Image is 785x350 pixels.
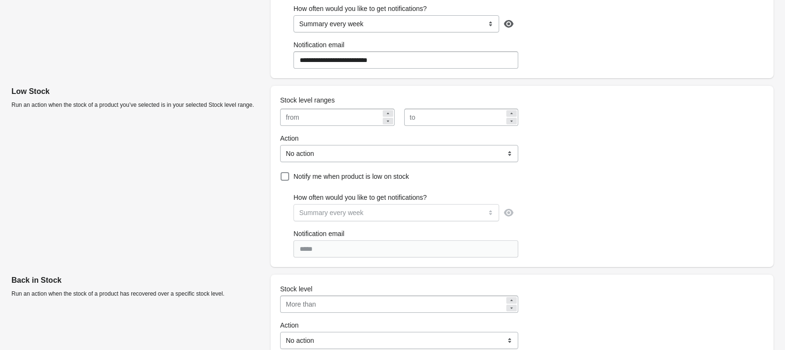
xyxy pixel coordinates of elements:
span: Notification email [293,230,345,237]
span: Stock level [280,285,313,293]
p: Run an action when the stock of a product has recovered over a specific stock level. [11,290,263,298]
div: More than [286,299,316,310]
span: Action [280,321,299,329]
span: Action [280,134,299,142]
span: Notification email [293,41,345,49]
p: Low Stock [11,86,263,97]
div: Stock level ranges [271,88,518,105]
p: Run an action when the stock of a product you’ve selected is in your selected Stock level range. [11,101,263,109]
span: How often would you like to get notifications? [293,5,427,12]
span: Notify me when product is low on stock [293,173,409,180]
span: How often would you like to get notifications? [293,194,427,201]
div: from [286,112,299,123]
div: to [410,112,416,123]
p: Back in Stock [11,275,263,286]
